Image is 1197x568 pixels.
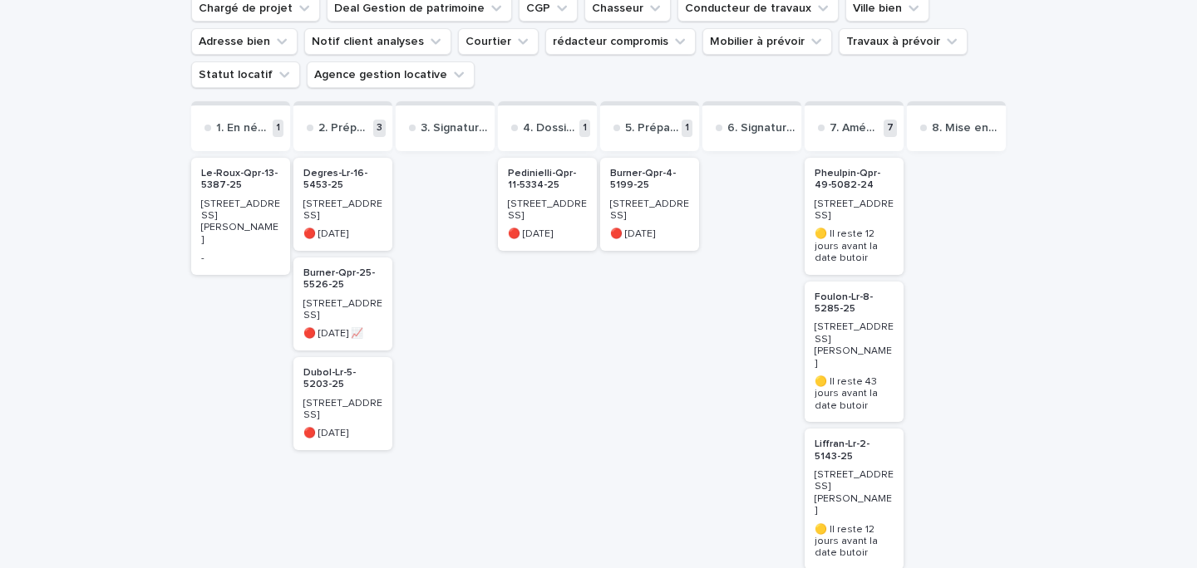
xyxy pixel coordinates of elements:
[932,121,999,135] p: 8. Mise en loc et gestion
[579,120,590,137] p: 1
[303,267,382,291] p: Burner-Qpr-25-5526-25
[508,198,587,223] p: [STREET_ADDRESS]
[303,228,382,240] p: 🔴 [DATE]
[610,198,689,223] p: [STREET_ADDRESS]
[303,328,382,340] p: 🔴 [DATE] 📈
[610,228,689,240] p: 🔴 [DATE]
[216,121,269,135] p: 1. En négociation
[884,120,897,137] p: 7
[815,376,894,412] p: 🟡 Il reste 43 jours avant la date butoir
[458,28,539,55] button: Courtier
[293,158,392,251] a: Degres-Lr-16-5453-25[STREET_ADDRESS]🔴 [DATE]
[303,198,382,223] p: [STREET_ADDRESS]
[839,28,968,55] button: Travaux à prévoir
[304,28,451,55] button: Notif client analyses
[273,120,283,137] p: 1
[805,158,904,275] a: Pheulpin-Qpr-49-5082-24[STREET_ADDRESS]🟡 Il reste 12 jours avant la date butoir
[421,121,488,135] p: 3. Signature compromis
[727,121,795,135] p: 6. Signature de l'acte notarié
[702,28,832,55] button: Mobilier à prévoir
[307,61,475,88] button: Agence gestion locative
[303,428,382,439] p: 🔴 [DATE]
[293,357,392,450] a: Dubol-Lr-5-5203-25[STREET_ADDRESS]🔴 [DATE]
[600,158,699,251] a: Burner-Qpr-4-5199-25[STREET_ADDRESS]🔴 [DATE]
[191,158,290,275] a: Le-Roux-Qpr-13-5387-25[STREET_ADDRESS][PERSON_NAME]-
[303,398,382,422] p: [STREET_ADDRESS]
[815,469,894,517] p: [STREET_ADDRESS][PERSON_NAME]
[625,121,678,135] p: 5. Préparation de l'acte notarié
[201,252,280,264] p: -
[303,367,382,391] p: Dubol-Lr-5-5203-25
[508,168,587,192] p: Pedinielli-Qpr-11-5334-25
[610,168,689,192] p: Burner-Qpr-4-5199-25
[293,257,392,350] a: Burner-Qpr-25-5526-25[STREET_ADDRESS]🔴 [DATE] 📈
[815,198,894,223] p: [STREET_ADDRESS]
[303,298,382,322] p: [STREET_ADDRESS]
[815,168,894,192] p: Pheulpin-Qpr-49-5082-24
[523,121,576,135] p: 4. Dossier de financement
[545,28,696,55] button: rédacteur compromis
[498,158,597,251] a: Pedinielli-Qpr-11-5334-25[STREET_ADDRESS]🔴 [DATE]
[303,168,382,192] p: Degres-Lr-16-5453-25
[815,291,894,316] p: Foulon-Lr-8-5285-25
[201,168,280,192] p: Le-Roux-Qpr-13-5387-25
[830,121,880,135] p: 7. Aménagements et travaux
[805,282,904,423] a: Foulon-Lr-8-5285-25[STREET_ADDRESS][PERSON_NAME]🟡 Il reste 43 jours avant la date butoir
[815,321,894,370] p: [STREET_ADDRESS][PERSON_NAME]
[815,438,894,463] p: Liffran-Lr-2-5143-25
[815,228,894,264] p: 🟡 Il reste 12 jours avant la date butoir
[373,120,386,137] p: 3
[318,121,370,135] p: 2. Préparation compromis
[191,61,300,88] button: Statut locatif
[201,198,280,247] p: [STREET_ADDRESS][PERSON_NAME]
[682,120,692,137] p: 1
[508,228,587,240] p: 🔴 [DATE]
[191,28,298,55] button: Adresse bien
[815,524,894,560] p: 🟡 Il reste 12 jours avant la date butoir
